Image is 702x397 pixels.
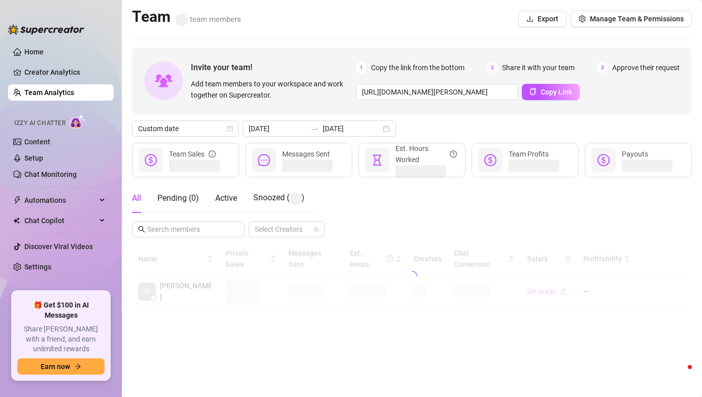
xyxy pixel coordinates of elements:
[371,62,464,73] span: Copy the link from the bottom
[13,196,21,204] span: thunderbolt
[227,126,233,132] span: calendar
[17,324,105,354] span: Share [PERSON_NAME] with a friend, and earn unlimited rewards
[138,121,232,136] span: Custom date
[17,300,105,320] span: 🎁 Get $100 in AI Messages
[24,242,93,251] a: Discover Viral Videos
[311,125,319,133] span: to
[487,62,498,73] span: 2
[14,118,65,128] span: Izzy AI Chatter
[209,148,216,160] span: info-circle
[132,192,141,204] div: All
[24,170,77,178] a: Chat Monitoring
[311,125,319,133] span: swap-right
[597,62,608,73] span: 3
[522,84,580,100] button: Copy Link
[407,270,418,282] span: loading
[509,150,549,158] span: Team Profits
[41,362,70,371] span: Earn now
[145,154,157,166] span: dollar-circle
[590,15,684,23] span: Manage Team & Permissions
[147,224,230,235] input: Search members
[579,15,586,22] span: setting
[17,358,105,375] button: Earn nowarrow-right
[249,123,307,134] input: Start date
[571,11,692,27] button: Manage Team & Permissions
[13,217,20,224] img: Chat Copilot
[597,154,610,166] span: dollar-circle
[8,24,84,35] img: logo-BBDzfeDw.svg
[356,62,367,73] span: 1
[74,363,81,370] span: arrow-right
[24,48,44,56] a: Home
[253,193,305,202] span: Snoozed ( )
[191,61,356,74] span: Invite your team!
[24,192,96,208] span: Automations
[191,78,352,101] span: Add team members to your workspace and work together on Supercreator.
[24,212,96,229] span: Chat Copilot
[24,88,74,97] a: Team Analytics
[258,154,270,166] span: message
[526,15,533,22] span: download
[518,11,566,27] button: Export
[612,62,680,73] span: Approve their request
[484,154,496,166] span: dollar-circle
[176,15,241,24] span: team members
[24,263,51,271] a: Settings
[313,226,319,232] span: team
[157,192,199,204] div: Pending ( 0 )
[323,123,381,134] input: End date
[215,193,237,203] span: Active
[395,143,457,165] div: Est. Hours Worked
[24,64,106,80] a: Creator Analytics
[371,154,383,166] span: hourglass
[541,88,572,96] span: Copy Link
[538,15,558,23] span: Export
[24,154,43,162] a: Setup
[169,148,216,160] div: Team Sales
[622,150,648,158] span: Payouts
[70,114,85,129] img: AI Chatter
[138,226,145,233] span: search
[450,143,457,165] span: question-circle
[282,150,330,158] span: Messages Sent
[24,138,50,146] a: Content
[132,7,241,26] h2: Team
[529,88,537,95] span: copy
[667,362,692,387] iframe: Intercom live chat
[502,62,575,73] span: Share it with your team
